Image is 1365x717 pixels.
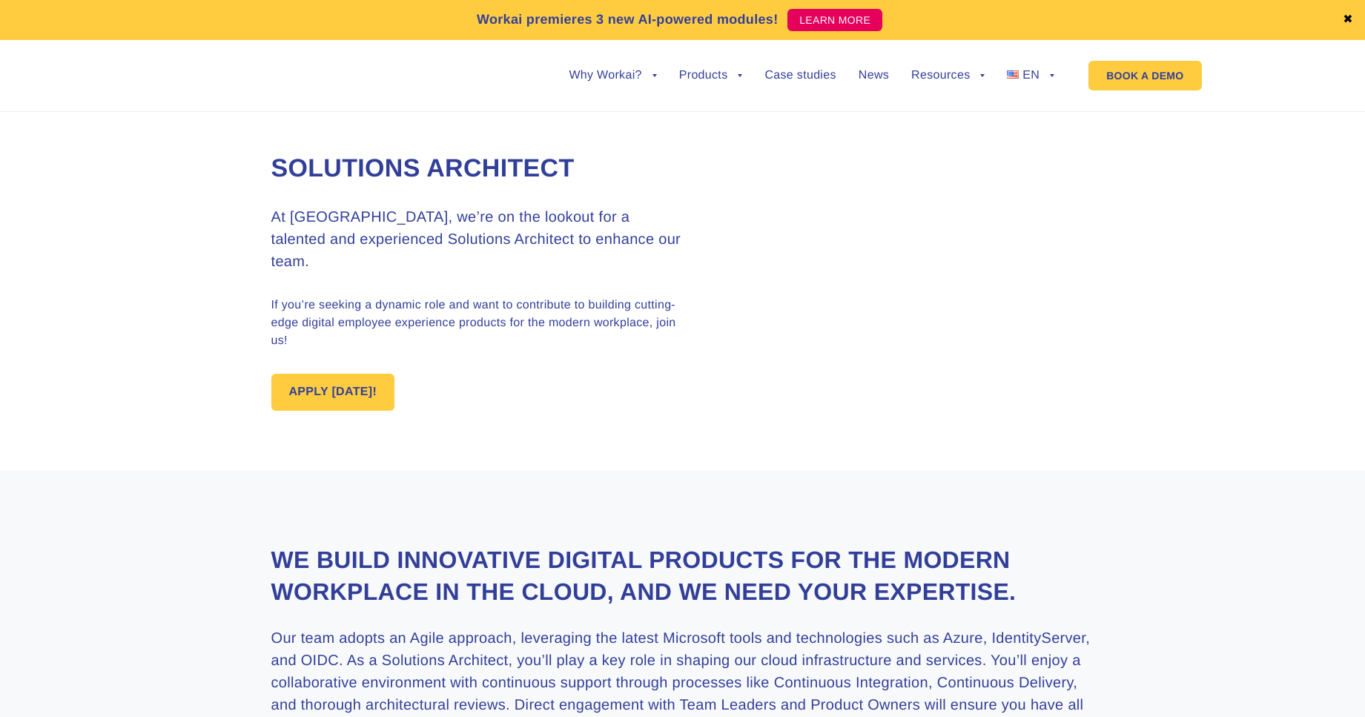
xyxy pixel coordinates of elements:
[787,9,882,31] a: LEARN MORE
[859,70,889,82] a: News
[271,206,683,350] h3: At [GEOGRAPHIC_DATA], we’re on the lookout for a talented and experienced Solutions Architect to ...
[1088,61,1201,90] a: BOOK A DEMO
[271,152,683,186] h1: Solutions Architect
[477,10,779,30] p: Workai premieres 3 new AI-powered modules!
[271,544,1094,608] h2: We build innovative digital products for the modern workplace in the Cloud, and we need your expe...
[271,297,683,350] p: If you’re seeking a dynamic role and want to contribute to building cutting-edge digital employee...
[679,70,743,82] a: Products
[1022,69,1040,82] span: EN
[764,70,836,82] a: Case studies
[911,70,985,82] a: Resources
[1343,14,1353,26] a: ✖
[569,70,656,82] a: Why Workai?
[271,374,395,411] a: APPLY [DATE]!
